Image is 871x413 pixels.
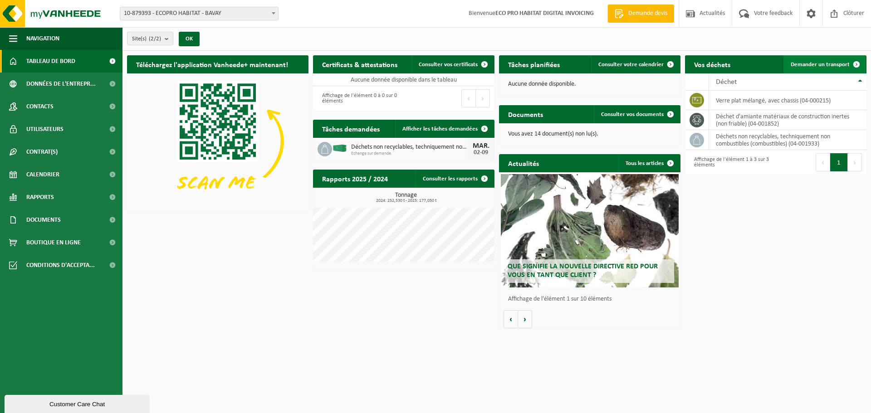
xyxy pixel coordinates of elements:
[626,9,670,18] span: Demande devis
[816,153,830,171] button: Previous
[318,199,494,203] span: 2024: 252,530 t - 2025: 177,050 t
[5,393,152,413] iframe: chat widget
[518,310,532,328] button: Volgende
[26,118,64,141] span: Utilisateurs
[598,62,664,68] span: Consulter votre calendrier
[783,55,866,73] a: Demander un transport
[127,32,173,45] button: Site(s)(2/2)
[499,154,548,172] h2: Actualités
[607,5,674,23] a: Demande devis
[313,55,406,73] h2: Certificats & attestations
[402,126,478,132] span: Afficher les tâches demandées
[716,78,737,86] span: Déchet
[476,89,490,107] button: Next
[127,73,308,209] img: Download de VHEPlus App
[416,170,494,188] a: Consulter les rapports
[472,142,490,150] div: MAR.
[508,263,658,279] span: Que signifie la nouvelle directive RED pour vous en tant que client ?
[120,7,278,20] span: 10-879393 - ECOPRO HABITAT - BAVAY
[591,55,680,73] a: Consulter votre calendrier
[26,186,54,209] span: Rapports
[26,27,59,50] span: Navigation
[411,55,494,73] a: Consulter vos certificats
[127,55,297,73] h2: Téléchargez l'application Vanheede+ maintenant!
[594,105,680,123] a: Consulter vos documents
[26,231,81,254] span: Boutique en ligne
[332,144,347,152] img: HK-XC-40-GN-00
[508,296,676,302] p: Affichage de l'élément 1 sur 10 éléments
[499,55,569,73] h2: Tâches planifiées
[601,112,664,117] span: Consulter vos documents
[313,73,494,86] td: Aucune donnée disponible dans le tableau
[26,50,75,73] span: Tableau de bord
[313,170,397,187] h2: Rapports 2025 / 2024
[26,95,54,118] span: Contacts
[508,81,671,87] p: Aucune donnée disponible.
[709,130,866,150] td: déchets non recyclables, techniquement non combustibles (combustibles) (04-001933)
[351,151,467,156] span: Echange sur demande
[132,32,161,46] span: Site(s)
[499,105,552,123] h2: Documents
[501,174,679,287] a: Que signifie la nouvelle directive RED pour vous en tant que client ?
[318,192,494,203] h3: Tonnage
[351,144,467,151] span: Déchets non recyclables, techniquement non combustibles (combustibles)
[318,88,399,108] div: Affichage de l'élément 0 à 0 sur 0 éléments
[26,73,96,95] span: Données de l'entrepr...
[791,62,850,68] span: Demander un transport
[313,120,389,137] h2: Tâches demandées
[495,10,594,17] strong: ECO PRO HABITAT DIGITAL INVOICING
[618,154,680,172] a: Tous les articles
[419,62,478,68] span: Consulter vos certificats
[26,163,59,186] span: Calendrier
[179,32,200,46] button: OK
[461,89,476,107] button: Previous
[848,153,862,171] button: Next
[26,209,61,231] span: Documents
[709,110,866,130] td: déchet d'amiante matériaux de construction inertes (non friable) (04-001852)
[690,152,771,172] div: Affichage de l'élément 1 à 3 sur 3 éléments
[685,55,739,73] h2: Vos déchets
[472,150,490,156] div: 02-09
[395,120,494,138] a: Afficher les tâches demandées
[709,91,866,110] td: verre plat mélangé, avec chassis (04-000215)
[26,141,58,163] span: Contrat(s)
[508,131,671,137] p: Vous avez 14 document(s) non lu(s).
[830,153,848,171] button: 1
[26,254,95,277] span: Conditions d'accepta...
[120,7,279,20] span: 10-879393 - ECOPRO HABITAT - BAVAY
[149,36,161,42] count: (2/2)
[504,310,518,328] button: Vorige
